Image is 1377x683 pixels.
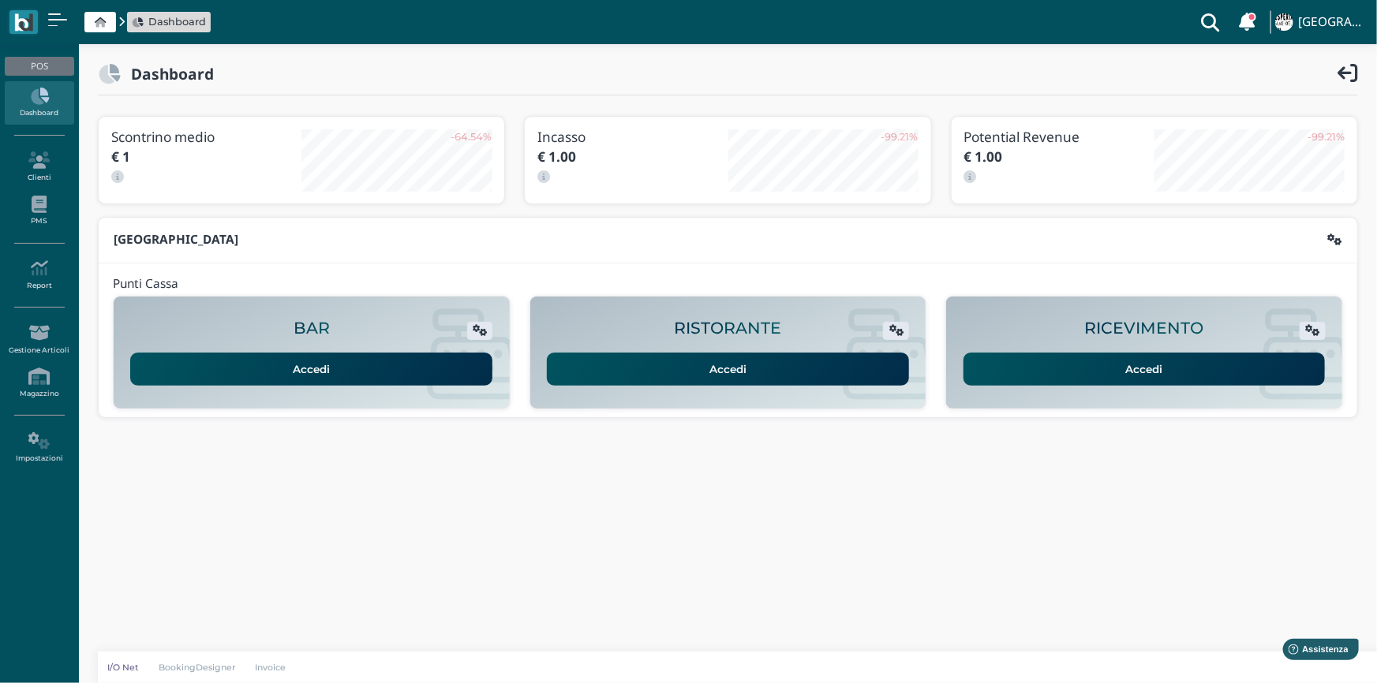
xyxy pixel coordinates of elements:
[47,13,104,24] span: Assistenza
[1275,13,1293,31] img: ...
[964,147,1003,166] b: € 1.00
[5,426,73,469] a: Impostazioni
[111,129,301,144] h3: Scontrino medio
[5,57,73,76] div: POS
[121,65,214,82] h2: Dashboard
[14,13,32,32] img: logo
[1298,16,1368,29] h4: [GEOGRAPHIC_DATA]
[5,145,73,188] a: Clienti
[5,253,73,297] a: Report
[1085,319,1204,338] h2: RICEVIMENTO
[5,318,73,361] a: Gestione Articoli
[5,189,73,233] a: PMS
[1265,634,1364,670] iframe: Help widget launcher
[537,147,576,166] b: € 1.00
[1273,3,1368,41] a: ... [GEOGRAPHIC_DATA]
[111,147,130,166] b: € 1
[964,129,1154,144] h3: Potential Revenue
[130,353,492,386] a: Accedi
[133,14,206,29] a: Dashboard
[547,353,909,386] a: Accedi
[674,319,781,338] h2: RISTORANTE
[148,14,206,29] span: Dashboard
[537,129,728,144] h3: Incasso
[294,319,330,338] h2: BAR
[5,361,73,405] a: Magazzino
[5,81,73,125] a: Dashboard
[114,231,238,248] b: [GEOGRAPHIC_DATA]
[964,353,1326,386] a: Accedi
[113,278,178,291] h4: Punti Cassa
